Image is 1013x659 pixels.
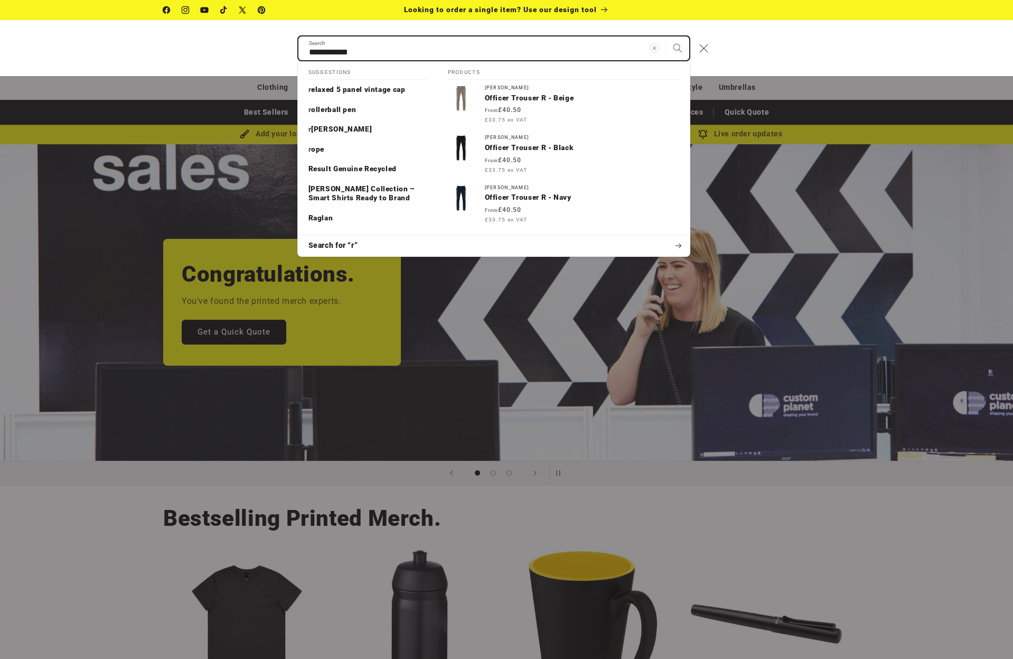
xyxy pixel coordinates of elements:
strong: £40.50 [485,156,521,164]
div: [PERSON_NAME] [485,135,679,141]
div: [PERSON_NAME] [485,185,679,191]
img: Officer Trouser R - Beige [448,85,474,112]
a: Result Genuine Recycled [298,159,437,179]
span: £33.75 ex VAT [485,216,527,224]
span: From [485,158,498,163]
span: ollerball pen [311,105,356,114]
span: £33.75 ex VAT [485,166,527,174]
div: [PERSON_NAME] [485,85,679,91]
p: [PERSON_NAME] Collection – Smart Shirts Ready to Brand [308,184,427,203]
span: Search for “r” [308,240,358,251]
p: Officer Trouser R - Navy [485,193,679,202]
p: Officer Trouser R - Beige [485,94,679,103]
button: Search [666,36,689,60]
h2: Suggestions [308,61,427,80]
h2: Products [448,61,679,80]
a: [PERSON_NAME]Officer Trouser R - Navy From£40.50 £33.75 ex VAT [437,180,690,229]
iframe: Chat Widget [832,545,1013,659]
p: ringer [308,125,372,134]
mark: r [308,145,312,153]
button: Close [692,36,716,60]
a: relaxed 5 panel vintage cap [298,80,437,100]
span: From [485,208,498,213]
a: ringer [298,119,437,140]
a: [PERSON_NAME]Officer Trouser R - Beige From£40.50 £33.75 ex VAT [437,80,690,129]
p: rope [308,145,325,154]
p: Officer Trouser R - Black [485,143,679,153]
p: relaxed 5 panel vintage cap [308,85,406,95]
a: Raglan [298,208,437,228]
p: Raglan [308,214,333,223]
p: Result Genuine Recycled [308,164,397,174]
button: Clear search term [643,36,666,60]
mark: r [308,125,312,133]
img: Officer Trouser R - Black [448,135,474,161]
span: ope [311,145,324,153]
img: Officer Trouser R - Navy [448,185,474,211]
span: [PERSON_NAME] [311,125,372,133]
a: [PERSON_NAME] Collection – Smart Shirts Ready to Brand [298,179,437,208]
a: rope [298,140,437,160]
span: £33.75 ex VAT [485,116,527,124]
strong: £40.50 [485,106,521,114]
span: Looking to order a single item? Use our design tool [404,5,597,14]
strong: £40.50 [485,206,521,214]
span: elaxed 5 panel vintage cap [311,85,405,94]
a: rollerball pen [298,100,437,120]
p: rollerball pen [308,105,357,115]
span: From [485,108,498,113]
mark: r [308,105,312,114]
a: [PERSON_NAME]Officer Trouser R - Black From£40.50 £33.75 ex VAT [437,129,690,179]
mark: r [308,85,312,94]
